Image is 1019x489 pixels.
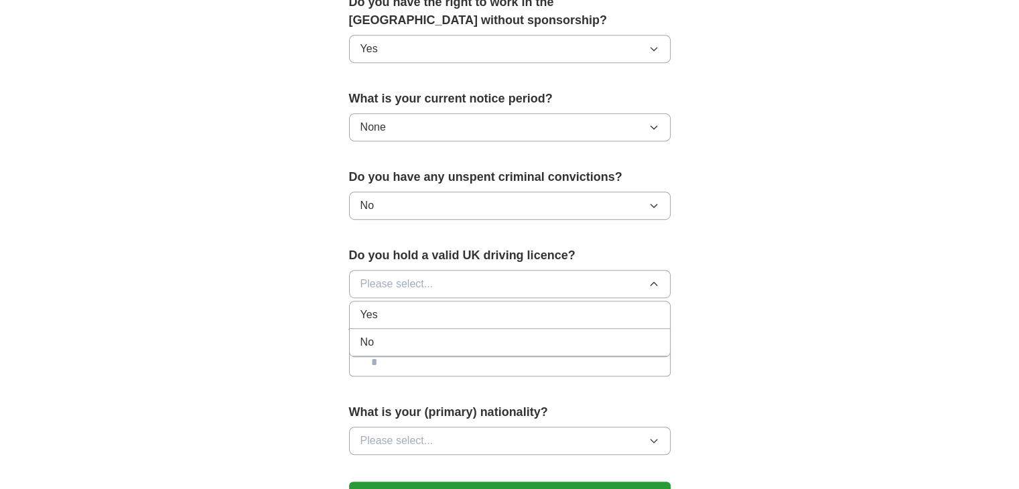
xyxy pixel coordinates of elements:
span: Yes [360,41,378,57]
label: What is your (primary) nationality? [349,403,671,421]
span: None [360,119,386,135]
span: Yes [360,307,378,323]
button: None [349,113,671,141]
span: No [360,198,374,214]
button: Please select... [349,270,671,298]
button: No [349,192,671,220]
button: Please select... [349,427,671,455]
span: Please select... [360,276,433,292]
span: No [360,334,374,350]
label: What is your current notice period? [349,90,671,108]
label: Do you hold a valid UK driving licence? [349,247,671,265]
label: Do you have any unspent criminal convictions? [349,168,671,186]
span: Please select... [360,433,433,449]
button: Yes [349,35,671,63]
